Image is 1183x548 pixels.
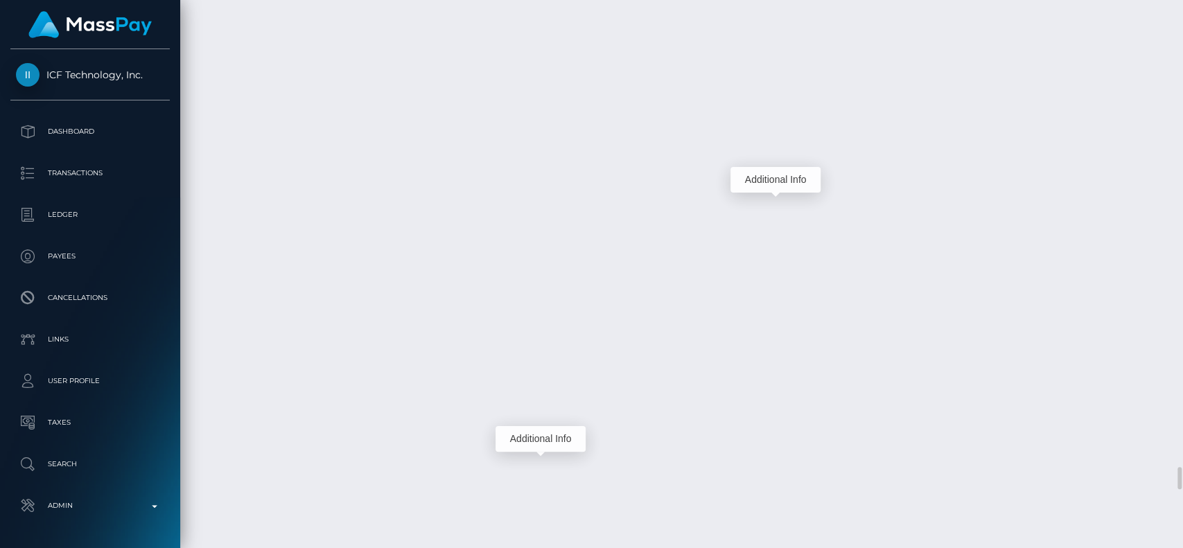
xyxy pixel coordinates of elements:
[16,454,164,475] p: Search
[10,447,170,481] a: Search
[16,495,164,516] p: Admin
[16,163,164,184] p: Transactions
[10,156,170,191] a: Transactions
[16,121,164,142] p: Dashboard
[10,197,170,232] a: Ledger
[10,239,170,274] a: Payees
[16,246,164,267] p: Payees
[730,167,821,193] div: Additional Info
[16,329,164,350] p: Links
[16,63,40,87] img: ICF Technology, Inc.
[10,114,170,149] a: Dashboard
[10,69,170,81] span: ICF Technology, Inc.
[496,426,586,452] div: Additional Info
[10,488,170,523] a: Admin
[16,204,164,225] p: Ledger
[16,371,164,391] p: User Profile
[16,412,164,433] p: Taxes
[10,322,170,357] a: Links
[10,405,170,440] a: Taxes
[10,281,170,315] a: Cancellations
[16,288,164,308] p: Cancellations
[28,11,152,38] img: MassPay Logo
[10,364,170,398] a: User Profile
